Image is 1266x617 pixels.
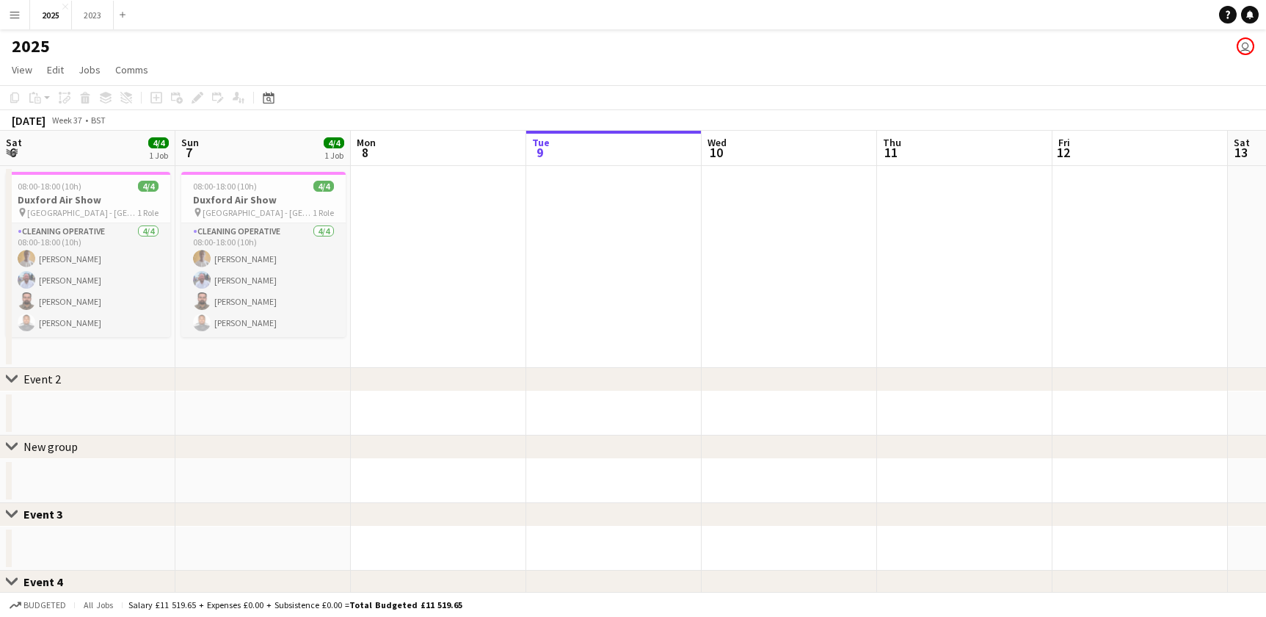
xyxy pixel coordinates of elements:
[181,193,346,206] h3: Duxford Air Show
[23,600,66,610] span: Budgeted
[23,574,74,589] div: Event 4
[81,599,116,610] span: All jobs
[883,136,901,149] span: Thu
[12,63,32,76] span: View
[109,60,154,79] a: Comms
[1237,37,1254,55] app-user-avatar: Chris hessey
[73,60,106,79] a: Jobs
[138,181,159,192] span: 4/4
[30,1,72,29] button: 2025
[532,136,550,149] span: Tue
[6,60,38,79] a: View
[1232,144,1250,161] span: 13
[1058,136,1070,149] span: Fri
[23,372,61,386] div: Event 2
[179,144,199,161] span: 7
[1234,136,1250,149] span: Sat
[203,207,313,218] span: [GEOGRAPHIC_DATA] - [GEOGRAPHIC_DATA]
[91,115,106,126] div: BST
[47,63,64,76] span: Edit
[148,137,169,148] span: 4/4
[6,193,170,206] h3: Duxford Air Show
[357,136,376,149] span: Mon
[149,150,168,161] div: 1 Job
[313,207,334,218] span: 1 Role
[705,144,727,161] span: 10
[324,137,344,148] span: 4/4
[23,439,78,454] div: New group
[349,599,462,610] span: Total Budgeted £11 519.65
[881,144,901,161] span: 11
[530,144,550,161] span: 9
[115,63,148,76] span: Comms
[181,136,199,149] span: Sun
[72,1,114,29] button: 2023
[7,597,68,613] button: Budgeted
[137,207,159,218] span: 1 Role
[12,113,46,128] div: [DATE]
[79,63,101,76] span: Jobs
[1056,144,1070,161] span: 12
[193,181,257,192] span: 08:00-18:00 (10h)
[12,35,50,57] h1: 2025
[41,60,70,79] a: Edit
[707,136,727,149] span: Wed
[18,181,81,192] span: 08:00-18:00 (10h)
[181,172,346,337] app-job-card: 08:00-18:00 (10h)4/4Duxford Air Show [GEOGRAPHIC_DATA] - [GEOGRAPHIC_DATA]1 RoleCleaning Operativ...
[313,181,334,192] span: 4/4
[354,144,376,161] span: 8
[48,115,85,126] span: Week 37
[23,507,74,522] div: Event 3
[128,599,462,610] div: Salary £11 519.65 + Expenses £0.00 + Subsistence £0.00 =
[27,207,137,218] span: [GEOGRAPHIC_DATA] - [GEOGRAPHIC_DATA]
[6,136,22,149] span: Sat
[181,223,346,337] app-card-role: Cleaning Operative4/408:00-18:00 (10h)[PERSON_NAME][PERSON_NAME][PERSON_NAME][PERSON_NAME]
[6,223,170,337] app-card-role: Cleaning Operative4/408:00-18:00 (10h)[PERSON_NAME][PERSON_NAME][PERSON_NAME][PERSON_NAME]
[6,172,170,337] app-job-card: 08:00-18:00 (10h)4/4Duxford Air Show [GEOGRAPHIC_DATA] - [GEOGRAPHIC_DATA]1 RoleCleaning Operativ...
[324,150,343,161] div: 1 Job
[4,144,22,161] span: 6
